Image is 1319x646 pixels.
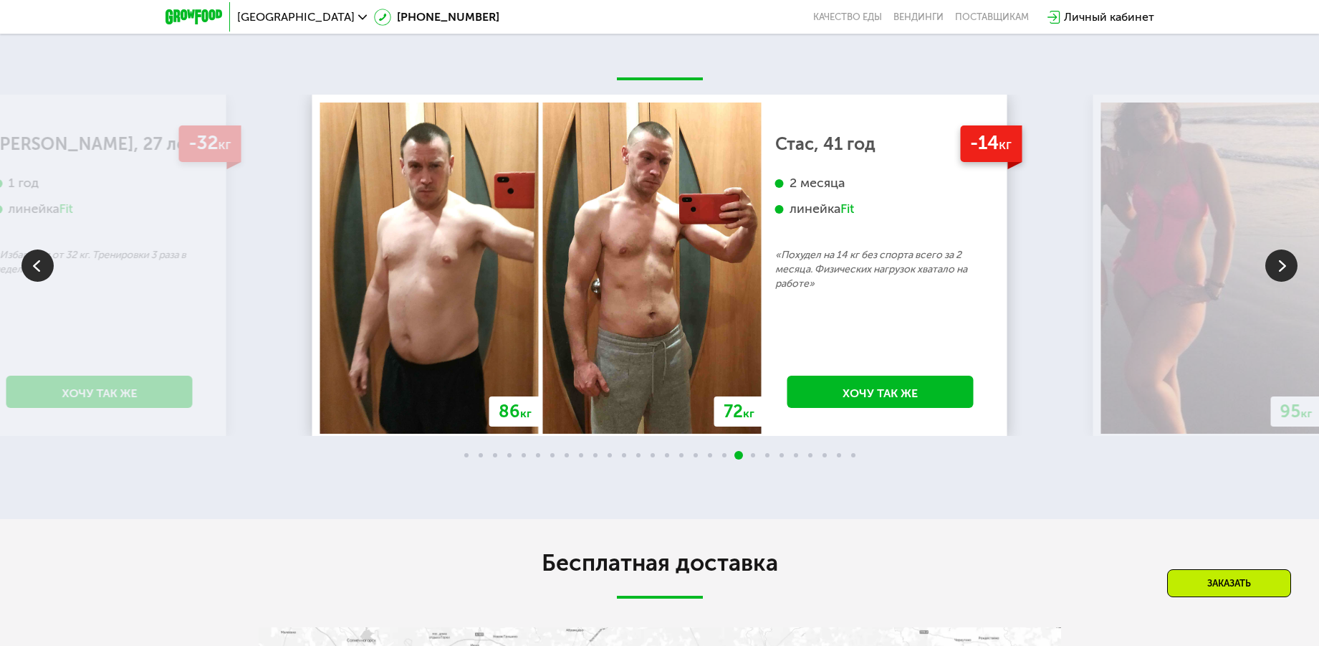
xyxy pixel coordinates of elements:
[237,11,355,23] span: [GEOGRAPHIC_DATA]
[178,125,241,162] div: -32
[840,201,854,217] div: Fit
[374,9,499,26] a: [PHONE_NUMBER]
[775,201,986,217] div: линейка
[259,548,1061,577] h2: Бесплатная доставка
[1167,569,1291,597] div: Заказать
[1064,9,1154,26] div: Личный кабинет
[714,396,764,427] div: 72
[787,376,974,408] a: Хочу так же
[59,201,73,217] div: Fit
[955,11,1029,23] div: поставщикам
[743,407,754,420] span: кг
[520,407,532,420] span: кг
[999,136,1012,153] span: кг
[813,11,882,23] a: Качество еды
[6,376,193,408] a: Хочу так же
[775,175,986,191] div: 2 месяца
[775,137,986,151] div: Стас, 41 год
[1265,250,1298,282] img: Slide right
[775,248,986,291] p: «Похудел на 14 кг без спорта всего за 2 месяца. Физических нагрузок хватало на работе»
[21,250,54,282] img: Slide left
[1301,407,1313,420] span: кг
[893,11,944,23] a: Вендинги
[960,125,1022,162] div: -14
[489,396,541,427] div: 86
[218,136,231,153] span: кг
